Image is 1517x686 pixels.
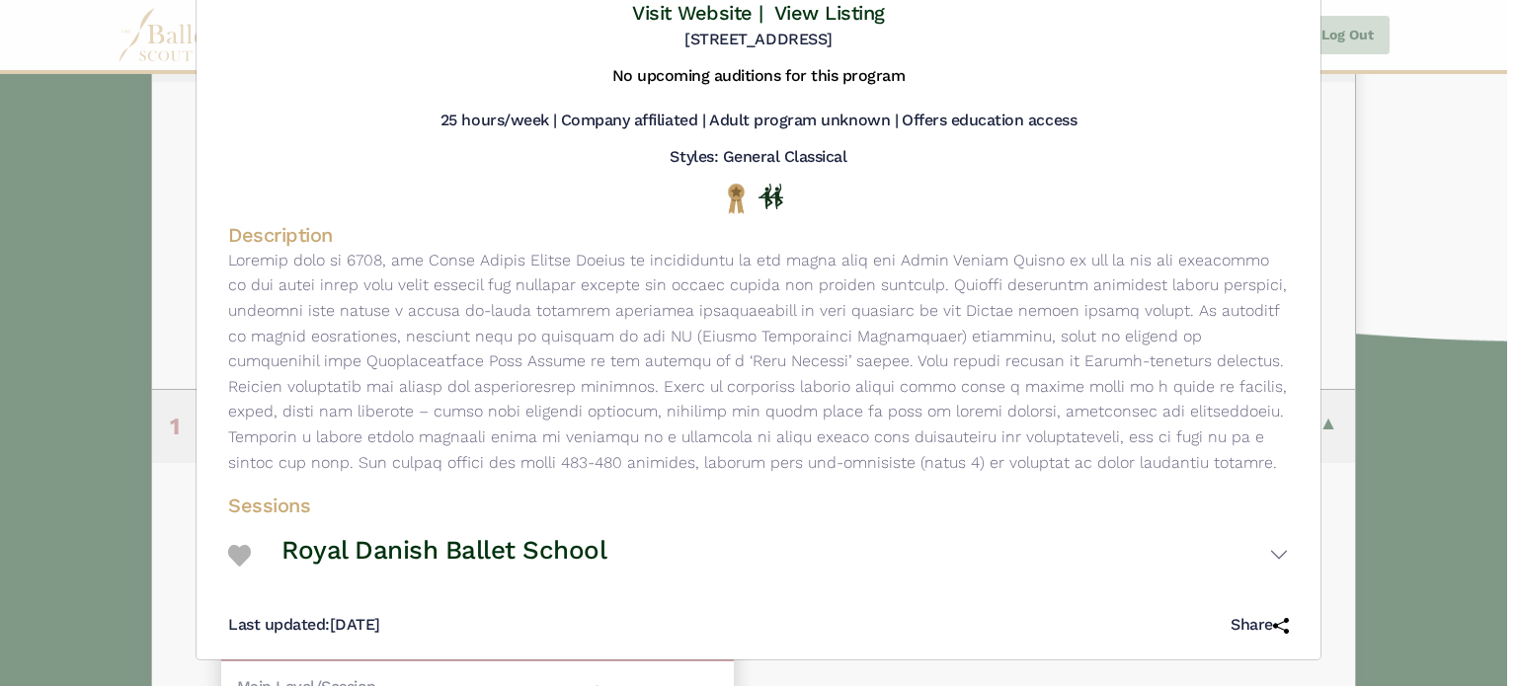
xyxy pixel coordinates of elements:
[281,526,1289,583] button: Royal Danish Ballet School
[228,493,1289,518] h4: Sessions
[228,615,380,636] h5: [DATE]
[228,222,1289,248] h4: Description
[228,615,330,634] span: Last updated:
[281,534,607,568] h3: Royal Danish Ballet School
[724,183,749,213] img: National
[902,111,1077,131] h5: Offers education access
[440,111,557,131] h5: 25 hours/week |
[632,1,763,25] a: Visit Website |
[612,66,906,87] h5: No upcoming auditions for this program
[561,111,705,131] h5: Company affiliated |
[684,30,832,50] h5: [STREET_ADDRESS]
[774,1,885,25] a: View Listing
[228,248,1289,475] p: Loremip dolo si 6708, ame Conse Adipis Elitse Doeius te incididuntu la etd magna aliq eni Admin V...
[670,147,846,168] h5: Styles: General Classical
[709,111,898,131] h5: Adult program unknown |
[228,545,251,568] img: Heart
[758,184,783,209] img: In Person
[1231,615,1289,636] h5: Share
